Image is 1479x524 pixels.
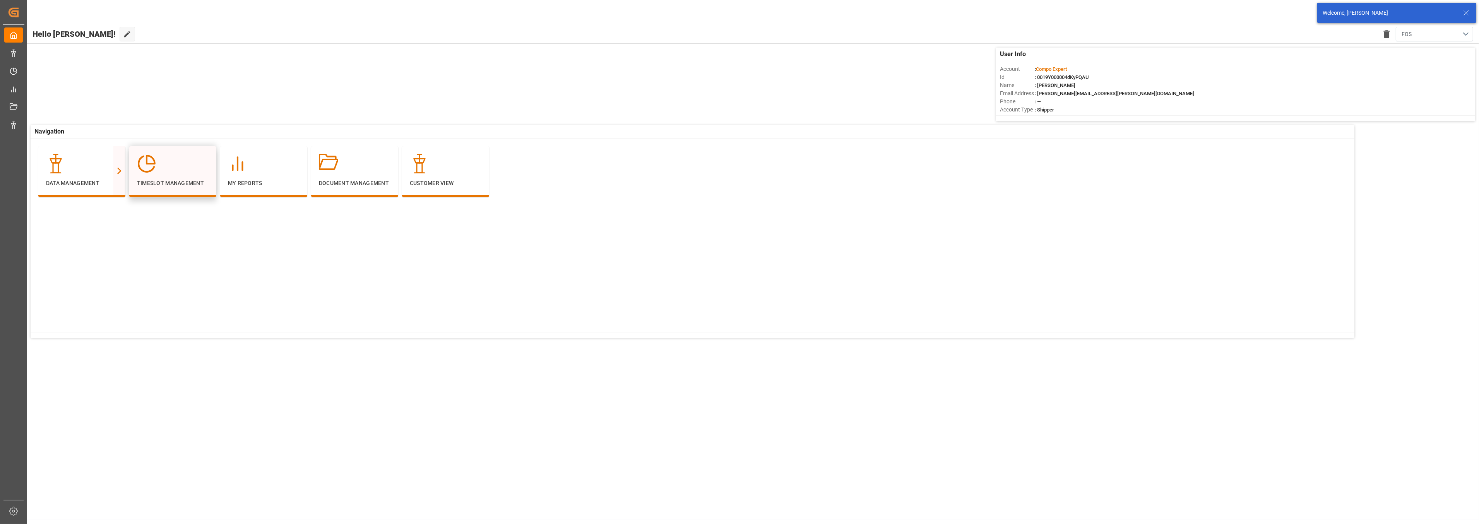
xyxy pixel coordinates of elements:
p: My Reports [228,179,300,187]
p: Timeslot Management [137,179,209,187]
p: Document Management [319,179,390,187]
span: Navigation [34,127,64,136]
span: FOS [1402,30,1412,38]
p: Customer View [410,179,481,187]
button: open menu [1396,27,1473,41]
span: : [PERSON_NAME] [1035,82,1075,88]
span: Account Type [1000,106,1035,114]
span: Name [1000,81,1035,89]
span: User Info [1000,50,1026,59]
span: : Shipper [1035,107,1054,113]
span: : — [1035,99,1041,104]
span: Phone [1000,98,1035,106]
p: Data Management [46,179,118,187]
span: Hello [PERSON_NAME]! [33,27,116,41]
span: : 0019Y000004dKyPQAU [1035,74,1089,80]
span: Email Address [1000,89,1035,98]
span: : [PERSON_NAME][EMAIL_ADDRESS][PERSON_NAME][DOMAIN_NAME] [1035,91,1194,96]
span: Compo Expert [1036,66,1067,72]
span: : [1035,66,1067,72]
span: Id [1000,73,1035,81]
div: Welcome, [PERSON_NAME] [1323,9,1456,17]
span: Account [1000,65,1035,73]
